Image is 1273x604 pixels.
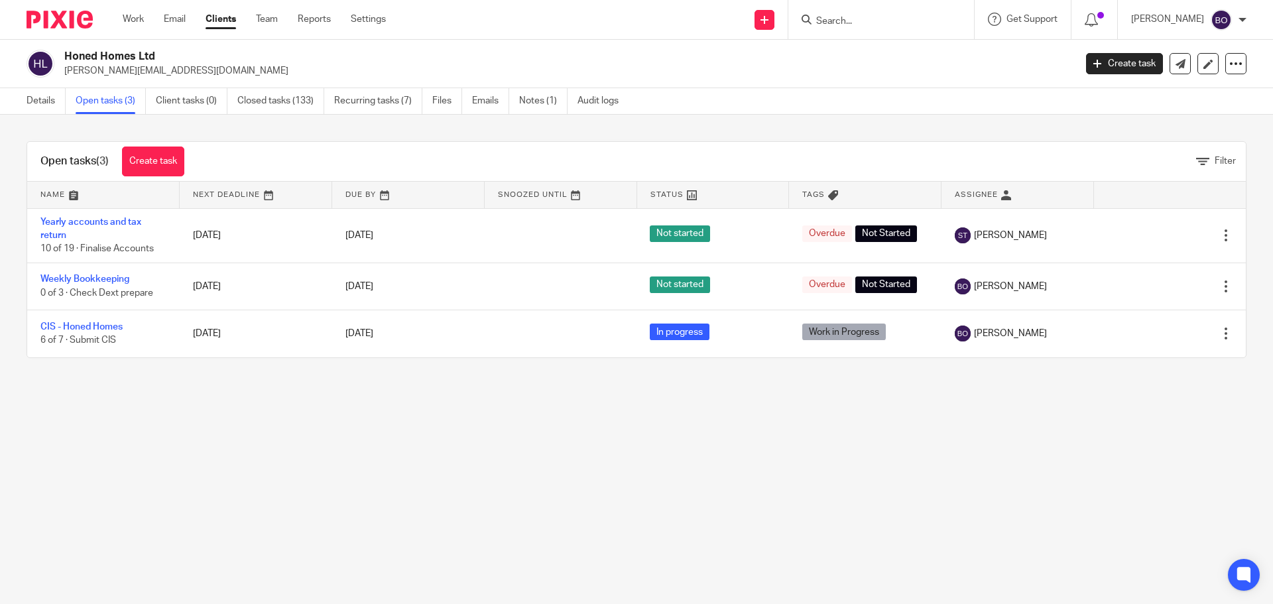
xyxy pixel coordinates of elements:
[1211,9,1232,30] img: svg%3E
[802,225,852,242] span: Overdue
[334,88,422,114] a: Recurring tasks (7)
[955,326,971,341] img: svg%3E
[40,322,123,332] a: CIS - Honed Homes
[164,13,186,26] a: Email
[1086,53,1163,74] a: Create task
[180,263,332,310] td: [DATE]
[955,278,971,294] img: svg%3E
[64,50,866,64] h2: Honed Homes Ltd
[802,324,886,340] span: Work in Progress
[650,225,710,242] span: Not started
[519,88,568,114] a: Notes (1)
[815,16,934,28] input: Search
[432,88,462,114] a: Files
[237,88,324,114] a: Closed tasks (133)
[345,231,373,240] span: [DATE]
[974,229,1047,242] span: [PERSON_NAME]
[802,191,825,198] span: Tags
[40,335,116,345] span: 6 of 7 · Submit CIS
[855,276,917,293] span: Not Started
[855,225,917,242] span: Not Started
[27,11,93,29] img: Pixie
[650,191,684,198] span: Status
[40,288,153,298] span: 0 of 3 · Check Dext prepare
[180,208,332,263] td: [DATE]
[256,13,278,26] a: Team
[345,282,373,291] span: [DATE]
[96,156,109,166] span: (3)
[40,244,154,253] span: 10 of 19 · Finalise Accounts
[802,276,852,293] span: Overdue
[180,310,332,357] td: [DATE]
[123,13,144,26] a: Work
[1006,15,1058,24] span: Get Support
[650,324,709,340] span: In progress
[351,13,386,26] a: Settings
[40,217,141,240] a: Yearly accounts and tax return
[472,88,509,114] a: Emails
[40,154,109,168] h1: Open tasks
[974,280,1047,293] span: [PERSON_NAME]
[955,227,971,243] img: svg%3E
[345,329,373,338] span: [DATE]
[1215,156,1236,166] span: Filter
[1131,13,1204,26] p: [PERSON_NAME]
[498,191,568,198] span: Snoozed Until
[156,88,227,114] a: Client tasks (0)
[577,88,629,114] a: Audit logs
[298,13,331,26] a: Reports
[76,88,146,114] a: Open tasks (3)
[40,274,129,284] a: Weekly Bookkeeping
[122,147,184,176] a: Create task
[974,327,1047,340] span: [PERSON_NAME]
[64,64,1066,78] p: [PERSON_NAME][EMAIL_ADDRESS][DOMAIN_NAME]
[27,50,54,78] img: svg%3E
[650,276,710,293] span: Not started
[27,88,66,114] a: Details
[206,13,236,26] a: Clients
